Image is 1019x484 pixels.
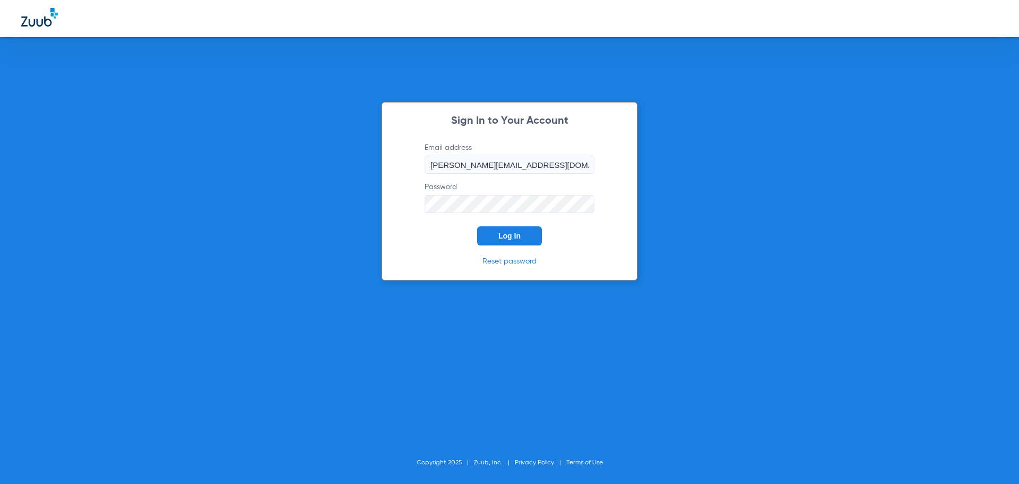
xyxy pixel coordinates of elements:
li: Copyright 2025 [417,457,474,468]
iframe: Chat Widget [966,433,1019,484]
input: Password [425,195,594,213]
a: Reset password [482,258,537,265]
li: Zuub, Inc. [474,457,515,468]
label: Email address [425,142,594,174]
a: Privacy Policy [515,460,554,466]
label: Password [425,182,594,213]
img: Zuub Logo [21,8,58,27]
input: Email address [425,156,594,174]
h2: Sign In to Your Account [409,116,610,126]
a: Terms of Use [566,460,603,466]
button: Log In [477,226,542,245]
span: Log In [498,232,521,240]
